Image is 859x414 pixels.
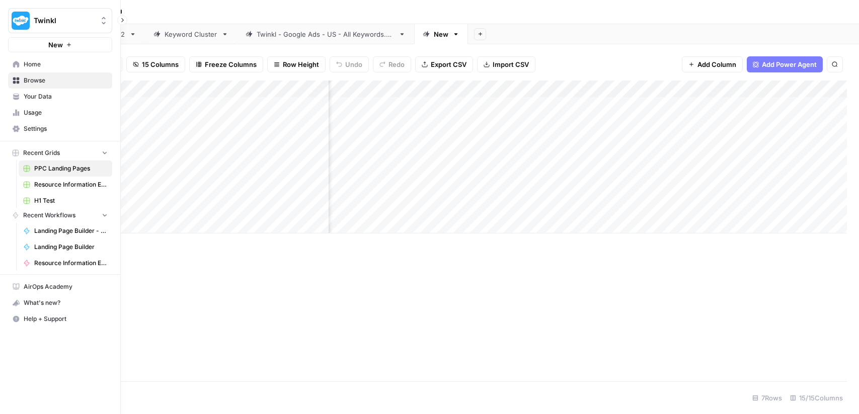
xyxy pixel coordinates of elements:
[762,59,817,69] span: Add Power Agent
[434,29,448,39] div: New
[12,12,30,30] img: Twinkl Logo
[267,56,326,72] button: Row Height
[19,255,112,271] a: Resource Information Extraction
[24,108,108,117] span: Usage
[19,177,112,193] a: Resource Information Extraction and Descriptions
[23,148,60,157] span: Recent Grids
[34,242,108,252] span: Landing Page Builder
[330,56,369,72] button: Undo
[8,295,112,311] button: What's new?
[19,239,112,255] a: Landing Page Builder
[786,390,847,406] div: 15/15 Columns
[493,59,529,69] span: Import CSV
[8,145,112,160] button: Recent Grids
[24,124,108,133] span: Settings
[748,390,786,406] div: 7 Rows
[8,89,112,105] a: Your Data
[34,196,108,205] span: H1 Test
[189,56,263,72] button: Freeze Columns
[8,208,112,223] button: Recent Workflows
[24,282,108,291] span: AirOps Academy
[34,180,108,189] span: Resource Information Extraction and Descriptions
[237,24,414,44] a: Twinkl - Google Ads - US - All Keywords.csv
[205,59,257,69] span: Freeze Columns
[19,223,112,239] a: Landing Page Builder - Alt 1
[415,56,473,72] button: Export CSV
[345,59,362,69] span: Undo
[117,29,125,39] div: v2
[165,29,217,39] div: Keyword Cluster
[747,56,823,72] button: Add Power Agent
[8,72,112,89] a: Browse
[8,56,112,72] a: Home
[142,59,179,69] span: 15 Columns
[8,121,112,137] a: Settings
[145,24,237,44] a: Keyword Cluster
[682,56,743,72] button: Add Column
[24,92,108,101] span: Your Data
[257,29,395,39] div: Twinkl - Google Ads - US - All Keywords.csv
[34,16,95,26] span: Twinkl
[24,76,108,85] span: Browse
[19,193,112,209] a: H1 Test
[19,160,112,177] a: PPC Landing Pages
[34,164,108,173] span: PPC Landing Pages
[9,295,112,310] div: What's new?
[8,311,112,327] button: Help + Support
[8,279,112,295] a: AirOps Academy
[283,59,319,69] span: Row Height
[126,56,185,72] button: 15 Columns
[98,24,145,44] a: v2
[24,60,108,69] span: Home
[24,314,108,323] span: Help + Support
[8,105,112,121] a: Usage
[477,56,535,72] button: Import CSV
[34,259,108,268] span: Resource Information Extraction
[388,59,405,69] span: Redo
[373,56,411,72] button: Redo
[431,59,466,69] span: Export CSV
[34,226,108,235] span: Landing Page Builder - Alt 1
[414,24,468,44] a: New
[23,211,75,220] span: Recent Workflows
[48,40,63,50] span: New
[8,37,112,52] button: New
[697,59,736,69] span: Add Column
[8,8,112,33] button: Workspace: Twinkl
